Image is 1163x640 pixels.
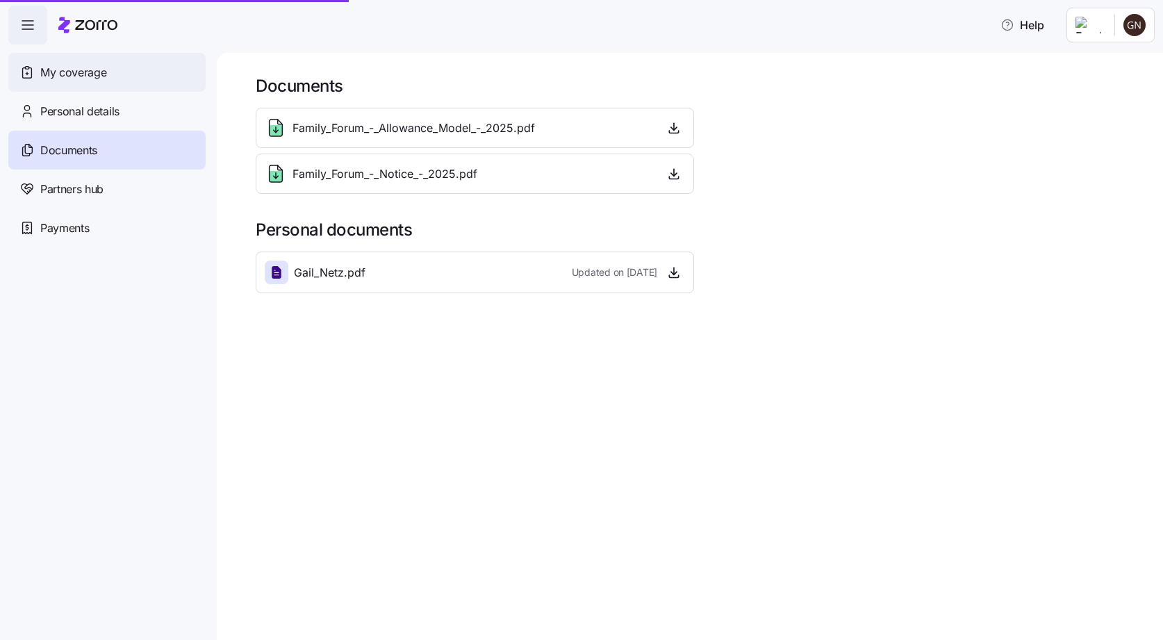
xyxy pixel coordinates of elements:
span: Family_Forum_-_Allowance_Model_-_2025.pdf [292,120,535,137]
span: Help [1000,17,1044,33]
a: Documents [8,131,206,170]
h1: Personal documents [256,219,1144,240]
img: Employer logo [1075,17,1103,33]
h1: Documents [256,75,1144,97]
a: Personal details [8,92,206,131]
button: Help [989,11,1055,39]
a: Partners hub [8,170,206,208]
span: Family_Forum_-_Notice_-_2025.pdf [292,165,477,183]
img: 3bbe740c3cba7b1320171c43fe86f81a [1123,14,1146,36]
span: Partners hub [40,181,104,198]
span: Documents [40,142,97,159]
span: Payments [40,220,89,237]
span: Personal details [40,103,119,120]
a: Payments [8,208,206,247]
a: My coverage [8,53,206,92]
span: Updated on [DATE] [572,265,657,279]
span: My coverage [40,64,106,81]
span: Gail_Netz.pdf [294,264,365,281]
